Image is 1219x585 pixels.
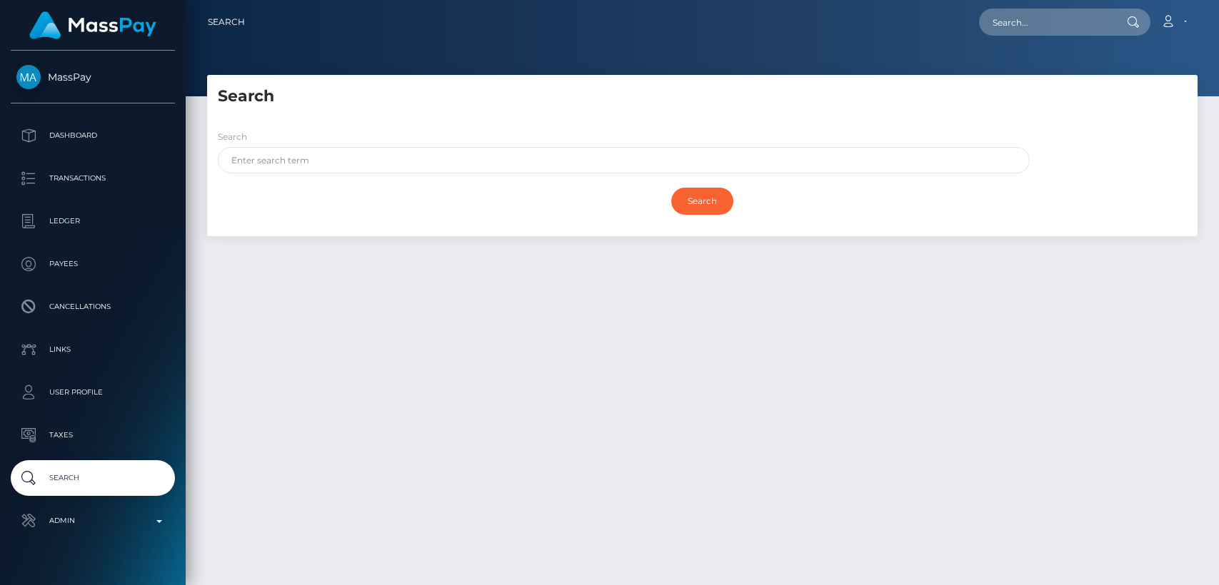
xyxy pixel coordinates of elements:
a: Payees [11,246,175,282]
p: Taxes [16,424,169,446]
img: MassPay Logo [29,11,156,39]
input: Search... [979,9,1113,36]
img: MassPay [16,65,41,89]
a: Admin [11,503,175,539]
a: Ledger [11,203,175,239]
a: Cancellations [11,289,175,325]
p: Cancellations [16,296,169,317]
a: Search [208,7,245,37]
p: Transactions [16,168,169,189]
h5: Search [218,86,1187,108]
p: Dashboard [16,125,169,146]
a: Dashboard [11,118,175,153]
p: Ledger [16,210,169,232]
a: Transactions [11,161,175,196]
p: Search [16,467,169,489]
a: User Profile [11,375,175,410]
input: Enter search term [218,147,1030,173]
input: Search [671,188,733,215]
p: Admin [16,510,169,531]
span: MassPay [11,71,175,83]
p: Links [16,339,169,360]
a: Links [11,332,175,367]
a: Search [11,460,175,496]
a: Taxes [11,417,175,453]
label: Search [218,131,247,143]
p: User Profile [16,382,169,403]
p: Payees [16,253,169,275]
